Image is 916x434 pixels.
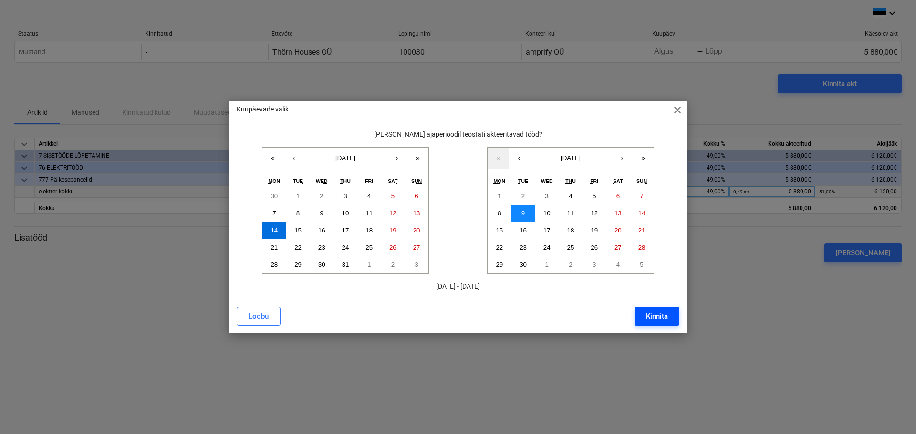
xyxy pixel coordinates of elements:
[488,205,511,222] button: September 8, 2025
[381,222,405,239] button: July 19, 2025
[616,192,620,200] abbr: September 6, 2025
[286,205,310,222] button: July 8, 2025
[583,256,606,273] button: October 3, 2025
[318,261,325,268] abbr: July 30, 2025
[333,239,357,256] button: July 24, 2025
[310,205,333,222] button: July 9, 2025
[591,210,598,217] abbr: September 12, 2025
[405,222,428,239] button: July 20, 2025
[640,261,643,268] abbr: October 5, 2025
[237,282,679,292] p: [DATE] - [DATE]
[262,148,283,169] button: «
[496,244,503,251] abbr: September 22, 2025
[511,256,535,273] button: September 30, 2025
[262,188,286,205] button: June 30, 2025
[569,192,572,200] abbr: September 4, 2025
[543,227,551,234] abbr: September 17, 2025
[286,256,310,273] button: July 29, 2025
[583,239,606,256] button: September 26, 2025
[612,148,633,169] button: ›
[511,239,535,256] button: September 23, 2025
[545,192,549,200] abbr: September 3, 2025
[559,188,583,205] button: September 4, 2025
[498,210,501,217] abbr: September 8, 2025
[511,222,535,239] button: September 16, 2025
[389,244,396,251] abbr: July 26, 2025
[646,310,668,323] div: Kinnita
[567,227,574,234] abbr: September 18, 2025
[561,154,581,161] span: [DATE]
[365,178,373,184] abbr: Friday
[606,188,630,205] button: September 6, 2025
[340,178,351,184] abbr: Thursday
[545,261,549,268] abbr: October 1, 2025
[365,244,373,251] abbr: July 25, 2025
[342,210,349,217] abbr: July 10, 2025
[333,188,357,205] button: July 3, 2025
[343,192,347,200] abbr: July 3, 2025
[496,227,503,234] abbr: September 15, 2025
[286,188,310,205] button: July 1, 2025
[567,244,574,251] abbr: September 25, 2025
[310,256,333,273] button: July 30, 2025
[405,239,428,256] button: July 27, 2025
[296,210,300,217] abbr: July 8, 2025
[316,178,328,184] abbr: Wednesday
[591,227,598,234] abbr: September 19, 2025
[616,261,620,268] abbr: October 4, 2025
[541,178,553,184] abbr: Wednesday
[286,239,310,256] button: July 22, 2025
[613,178,623,184] abbr: Saturday
[296,192,300,200] abbr: July 1, 2025
[593,261,596,268] abbr: October 3, 2025
[271,192,278,200] abbr: June 30, 2025
[367,192,371,200] abbr: July 4, 2025
[638,244,645,251] abbr: September 28, 2025
[413,227,420,234] abbr: July 20, 2025
[496,261,503,268] abbr: September 29, 2025
[488,148,509,169] button: «
[262,205,286,222] button: July 7, 2025
[583,205,606,222] button: September 12, 2025
[593,192,596,200] abbr: September 5, 2025
[272,210,276,217] abbr: July 7, 2025
[518,178,528,184] abbr: Tuesday
[357,205,381,222] button: July 11, 2025
[294,244,302,251] abbr: July 22, 2025
[606,256,630,273] button: October 4, 2025
[293,178,303,184] abbr: Tuesday
[511,205,535,222] button: September 9, 2025
[606,222,630,239] button: September 20, 2025
[488,222,511,239] button: September 15, 2025
[488,239,511,256] button: September 22, 2025
[520,227,527,234] abbr: September 16, 2025
[391,261,395,268] abbr: August 2, 2025
[543,210,551,217] abbr: September 10, 2025
[559,222,583,239] button: September 18, 2025
[381,205,405,222] button: July 12, 2025
[365,210,373,217] abbr: July 11, 2025
[559,256,583,273] button: October 2, 2025
[405,205,428,222] button: July 13, 2025
[294,261,302,268] abbr: July 29, 2025
[630,239,654,256] button: September 28, 2025
[405,256,428,273] button: August 3, 2025
[237,130,679,140] p: [PERSON_NAME] ajaperioodil teostati akteeritavad tööd?
[386,148,407,169] button: ›
[569,261,572,268] abbr: October 2, 2025
[535,256,559,273] button: October 1, 2025
[606,205,630,222] button: September 13, 2025
[413,210,420,217] abbr: July 13, 2025
[530,148,612,169] button: [DATE]
[411,178,422,184] abbr: Sunday
[310,222,333,239] button: July 16, 2025
[269,178,281,184] abbr: Monday
[271,244,278,251] abbr: July 21, 2025
[630,205,654,222] button: September 14, 2025
[357,239,381,256] button: July 25, 2025
[391,192,395,200] abbr: July 5, 2025
[672,104,683,116] span: close
[535,188,559,205] button: September 3, 2025
[389,210,396,217] abbr: July 12, 2025
[520,261,527,268] abbr: September 30, 2025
